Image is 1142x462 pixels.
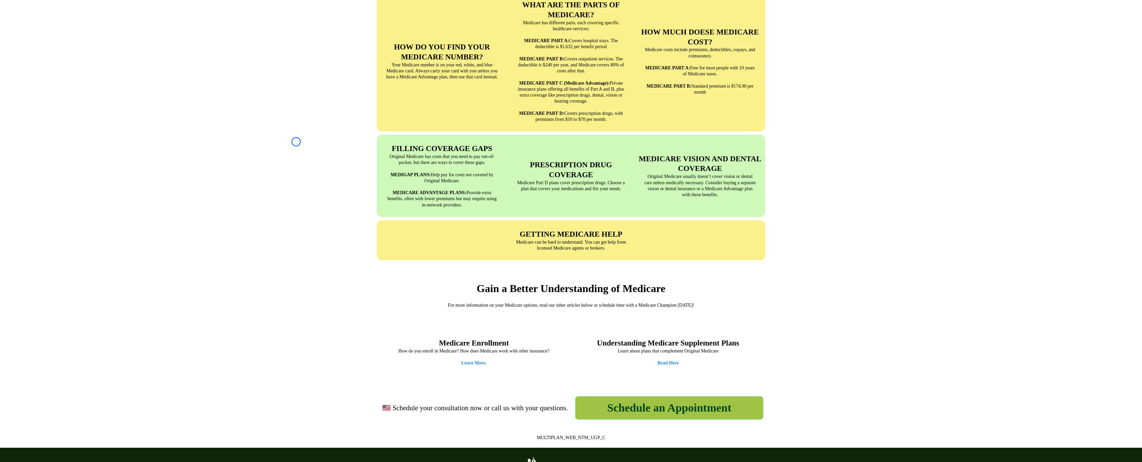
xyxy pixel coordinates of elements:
strong: MEDICARE PART B: [519,56,564,61]
strong: MEDICARE PART D: [519,111,564,116]
p: Private insurance plans offering all benefits of Part A and B, plus extra coverage like prescript... [515,80,627,105]
p: Original Medicare has costs that you need to pay out-of-pocket, but there are ways to cover these... [386,154,498,166]
strong: MEDICARE PART A: [524,38,569,43]
strong: PRESCRIPTION DRUG COVERAGE [530,161,612,179]
p: Medicare can be hard to understand. You can get help from licensed Medicare agents or brokers. [515,239,627,251]
p: Standard premium is $174.90 per month [644,83,756,95]
strong: MEDICARE VISION AND DENTAL COVERAGE [639,155,761,173]
strong: MEDIGAP PLANS: [390,172,431,177]
strong: Understanding Medicare Supplement Plans [597,339,739,347]
p: For more information on your Medicare options, read our other articles below or schedule time wit... [378,302,764,308]
p: Medicare costs include premiums, deductibles, copays, and coinsurance. [644,47,756,59]
p: 🇺🇸 Schedule your consultation now or call us with your questions. [378,404,572,413]
p: Medicare Part D plans cover prescription drugs. Choose a plan that covers your medications and fi... [515,180,627,192]
p: Help pay for costs not covered by Original Medicare. [386,172,498,184]
p: Learn about plans that complement Original Medicare [579,348,757,354]
a: Schedule an Appointment [575,396,764,420]
p: How do you enroll in Medicare? How does Medicare work with other insurance? [385,348,563,354]
span: Schedule an Appointment [607,402,731,414]
strong: Gain a Better Understanding of Medicare [477,282,666,294]
strong: HOW DO YOU FIND YOUR MEDICARE NUMBER? [394,43,490,61]
a: Read Here [658,360,679,365]
strong: FILLING COVERAGE GAPS [392,144,492,153]
p: Medicare has different parts, each covering specific healthcare services: [515,20,627,32]
p: Covers prescription drugs, with premiums from $10 to $70 per month. [515,111,627,122]
p: Your Medicare number is on your red, white, and blue Medicare card. Always carry your card with y... [386,62,498,80]
p: MULTIPLAN_WEB_NTM_UGP_C [380,435,762,441]
p: Provide extra benefits, often with lower premiums but may require using in-network providers. [386,190,498,208]
a: Learn More. [461,360,487,365]
p: Original Medicare usually doesn’t cover vision or dental care unless medically necessary. Conside... [644,174,756,198]
strong: HOW MUCH DOESE MEDICARE COST? [641,28,759,46]
p: Covers outpatient services. The deductible is $240 per year, and Medicare covers 80% of costs aft... [515,56,627,74]
strong: MEDICARE ADVANTAGE PLANS: [393,190,466,195]
strong: Medicare Enrollment [439,339,509,347]
strong: MEDICARE PART C (Medicare Advantage): [519,81,610,86]
p: Covers hospital stays. The deductible is $1,632 per benefit period [515,38,627,50]
strong: WHAT ARE THE PARTS OF MEDICARE? [522,1,620,19]
p: Free for most people with 10 years of Medicare taxes. [644,65,756,77]
strong: MEDICARE PART A: [645,65,690,70]
strong: GETTING MEDICARE HELP [520,230,622,238]
strong: MEDICARE PART B: [647,84,692,89]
